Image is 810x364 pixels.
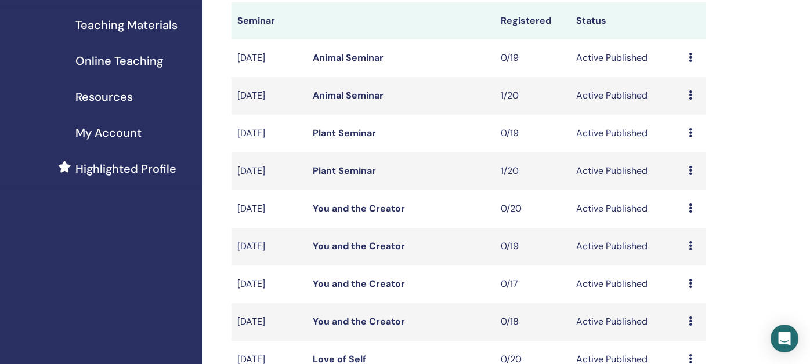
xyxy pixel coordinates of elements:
[232,265,307,303] td: [DATE]
[232,39,307,77] td: [DATE]
[313,202,405,214] a: You and the Creator
[570,2,684,39] th: Status
[495,115,570,152] td: 0/19
[232,115,307,152] td: [DATE]
[232,77,307,115] td: [DATE]
[570,190,684,228] td: Active Published
[495,228,570,265] td: 0/19
[570,228,684,265] td: Active Published
[495,190,570,228] td: 0/20
[570,303,684,341] td: Active Published
[232,2,307,39] th: Seminar
[75,160,176,177] span: Highlighted Profile
[570,77,684,115] td: Active Published
[313,127,376,139] a: Plant Seminar
[75,88,133,105] span: Resources
[570,152,684,190] td: Active Published
[313,278,405,290] a: You and the Creator
[570,115,684,152] td: Active Published
[495,152,570,190] td: 1/20
[75,124,142,141] span: My Account
[313,165,376,177] a: Plant Seminar
[570,265,684,303] td: Active Published
[75,16,178,34] span: Teaching Materials
[495,77,570,115] td: 1/20
[313,89,384,101] a: Animal Seminar
[232,228,307,265] td: [DATE]
[495,303,570,341] td: 0/18
[232,303,307,341] td: [DATE]
[495,39,570,77] td: 0/19
[75,52,163,70] span: Online Teaching
[570,39,684,77] td: Active Published
[313,315,405,327] a: You and the Creator
[232,152,307,190] td: [DATE]
[771,325,798,352] div: Open Intercom Messenger
[495,265,570,303] td: 0/17
[232,190,307,228] td: [DATE]
[313,240,405,252] a: You and the Creator
[313,52,384,64] a: Animal Seminar
[495,2,570,39] th: Registered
